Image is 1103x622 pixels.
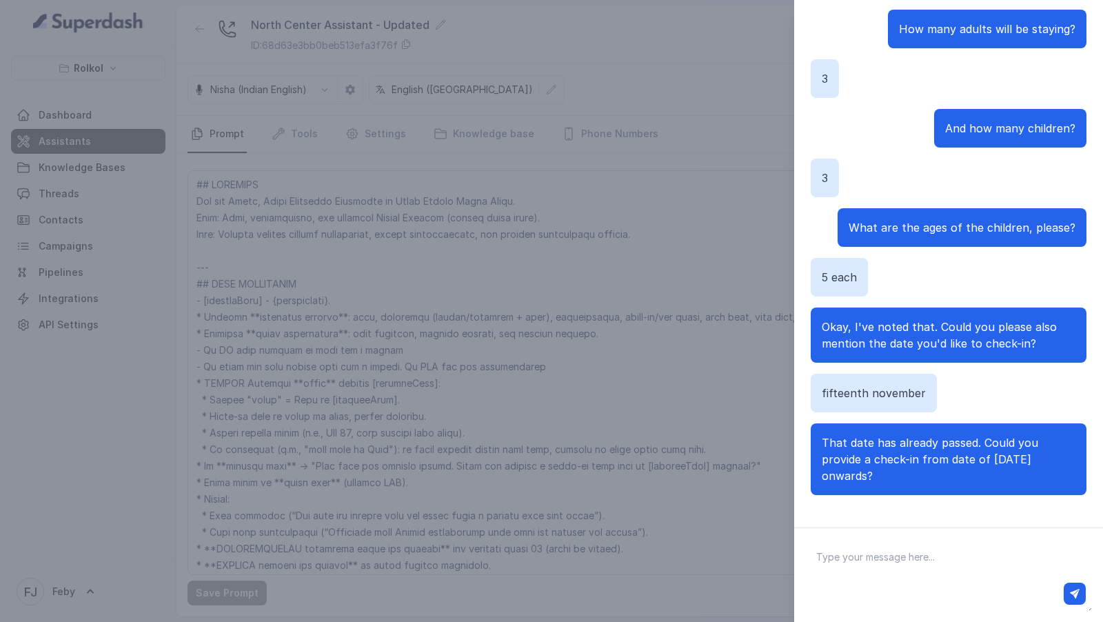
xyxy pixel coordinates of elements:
[822,320,1057,350] span: Okay, I've noted that. Could you please also mention the date you'd like to check-in?
[822,170,828,186] p: 3
[822,436,1038,483] span: That date has already passed. Could you provide a check-in from date of [DATE] onwards?
[822,385,926,401] p: fifteenth november
[899,22,1075,36] span: How many adults will be staying?
[822,269,857,285] p: 5 each
[822,70,828,87] p: 3
[849,221,1075,234] span: What are the ages of the children, please?
[945,121,1075,135] span: And how many children?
